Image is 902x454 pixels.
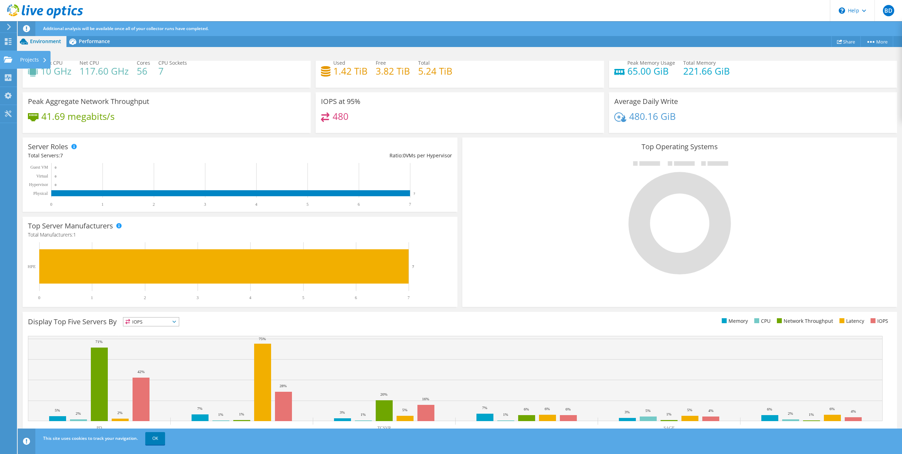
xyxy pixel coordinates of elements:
[55,166,57,169] text: 0
[41,59,63,66] span: Peak CPU
[50,202,52,207] text: 0
[422,397,429,401] text: 16%
[259,337,266,341] text: 75%
[355,295,357,300] text: 6
[321,98,361,105] h3: IOPS at 95%
[361,412,366,417] text: 1%
[380,392,387,396] text: 20%
[333,112,348,120] h4: 480
[720,317,748,325] li: Memory
[76,411,81,415] text: 2%
[280,384,287,388] text: 28%
[96,425,102,430] text: PD
[869,317,888,325] li: IOPS
[158,67,187,75] h4: 7
[239,412,244,416] text: 1%
[23,51,61,58] h1: Pelham
[767,407,772,411] text: 6%
[524,407,529,411] text: 6%
[663,425,674,430] text: SAGE
[482,406,487,410] text: 7%
[418,67,452,75] h4: 5.24 TiB
[752,317,771,325] li: CPU
[687,408,692,412] text: 5%
[204,202,206,207] text: 3
[627,67,675,75] h4: 65.00 GiB
[145,432,165,445] a: OK
[809,412,814,417] text: 1%
[645,408,651,413] text: 5%
[683,59,716,66] span: Total Memory
[55,175,57,178] text: 0
[144,295,146,300] text: 2
[41,112,115,120] h4: 41.69 megabits/s
[197,295,199,300] text: 3
[95,339,102,344] text: 71%
[830,407,835,411] text: 6%
[30,38,61,45] span: Environment
[28,98,149,105] h3: Peak Aggregate Network Throughput
[79,38,110,45] span: Performance
[29,182,48,187] text: Hypervisor
[91,295,93,300] text: 1
[80,59,99,66] span: Net CPU
[358,202,360,207] text: 6
[333,59,345,66] span: Used
[614,98,678,105] h3: Average Daily Write
[55,183,57,187] text: 0
[101,202,104,207] text: 1
[403,152,406,159] span: 0
[377,425,391,430] text: TCSVR
[418,59,430,66] span: Total
[468,143,892,151] h3: Top Operating Systems
[33,191,48,196] text: Physical
[30,165,48,170] text: Guest VM
[860,36,893,47] a: More
[666,412,672,416] text: 1%
[414,192,415,196] text: 7
[41,67,71,75] h4: 10 GHz
[255,202,257,207] text: 4
[566,407,571,411] text: 6%
[627,59,675,66] span: Peak Memory Usage
[43,25,209,31] span: Additional analysis will be available once all of your collector runs have completed.
[73,231,76,238] span: 1
[28,143,68,151] h3: Server Roles
[28,152,240,159] div: Total Servers:
[117,411,123,415] text: 2%
[197,406,203,411] text: 7%
[28,264,36,269] text: HPE
[123,318,179,326] span: IOPS
[137,369,145,374] text: 42%
[376,67,410,75] h4: 3.82 TiB
[503,412,508,417] text: 1%
[629,112,676,120] h4: 480.16 GiB
[158,59,187,66] span: CPU Sockets
[80,67,129,75] h4: 117.60 GHz
[412,264,414,269] text: 7
[60,152,63,159] span: 7
[36,174,48,179] text: Virtual
[708,408,714,413] text: 4%
[302,295,304,300] text: 5
[43,435,138,441] span: This site uses cookies to track your navigation.
[153,202,155,207] text: 2
[218,412,223,417] text: 1%
[137,59,150,66] span: Cores
[409,202,411,207] text: 7
[38,295,40,300] text: 0
[28,231,452,239] h4: Total Manufacturers:
[17,51,51,69] div: Projects
[402,408,408,412] text: 5%
[55,408,60,412] text: 5%
[28,222,113,230] h3: Top Server Manufacturers
[838,317,864,325] li: Latency
[249,295,251,300] text: 4
[839,7,845,14] svg: \n
[333,67,368,75] h4: 1.42 TiB
[683,67,730,75] h4: 221.66 GiB
[408,295,410,300] text: 7
[788,411,793,415] text: 2%
[137,67,150,75] h4: 56
[306,202,309,207] text: 5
